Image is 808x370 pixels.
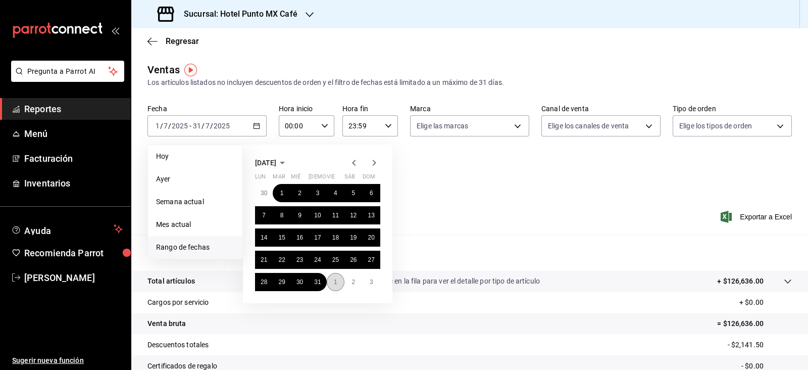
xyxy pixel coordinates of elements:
[291,273,309,291] button: 30 de julio de 2025
[342,105,398,112] label: Hora fin
[327,184,344,202] button: 4 de julio de 2025
[368,234,375,241] abbr: 20 de julio de 2025
[171,122,188,130] input: ----
[344,251,362,269] button: 26 de julio de 2025
[723,211,792,223] span: Exportar a Excel
[717,276,764,287] p: + $126,636.00
[314,256,321,263] abbr: 24 de julio de 2025
[278,234,285,241] abbr: 15 de julio de 2025
[717,318,792,329] p: = $126,636.00
[327,173,335,184] abbr: viernes
[309,184,326,202] button: 3 de julio de 2025
[314,234,321,241] abbr: 17 de julio de 2025
[350,234,357,241] abbr: 19 de julio de 2025
[279,105,334,112] label: Hora inicio
[332,212,339,219] abbr: 11 de julio de 2025
[147,340,209,350] p: Descuentos totales
[344,228,362,247] button: 19 de julio de 2025
[12,355,123,366] span: Sugerir nueva función
[309,251,326,269] button: 24 de julio de 2025
[370,190,373,197] abbr: 6 de julio de 2025
[147,36,199,46] button: Regresar
[24,102,123,116] span: Reportes
[327,251,344,269] button: 25 de julio de 2025
[255,273,273,291] button: 28 de julio de 2025
[363,173,375,184] abbr: domingo
[262,212,266,219] abbr: 7 de julio de 2025
[298,190,301,197] abbr: 2 de julio de 2025
[213,122,230,130] input: ----
[350,256,357,263] abbr: 26 de julio de 2025
[372,276,540,287] p: Da clic en la fila para ver el detalle por tipo de artículo
[368,212,375,219] abbr: 13 de julio de 2025
[273,206,290,224] button: 8 de julio de 2025
[291,206,309,224] button: 9 de julio de 2025
[296,256,303,263] abbr: 23 de julio de 2025
[273,173,285,184] abbr: martes
[291,173,300,184] abbr: miércoles
[261,234,267,241] abbr: 14 de julio de 2025
[410,105,529,112] label: Marca
[24,246,123,260] span: Recomienda Parrot
[147,297,209,308] p: Cargos por servicio
[344,173,355,184] abbr: sábado
[261,190,267,197] abbr: 30 de junio de 2025
[24,176,123,190] span: Inventarios
[156,174,234,184] span: Ayer
[147,247,792,259] p: Resumen
[363,273,380,291] button: 3 de agosto de 2025
[291,251,309,269] button: 23 de julio de 2025
[189,122,191,130] span: -
[147,77,792,88] div: Los artículos listados no incluyen descuentos de orden y el filtro de fechas está limitado a un m...
[344,184,362,202] button: 5 de julio de 2025
[327,206,344,224] button: 11 de julio de 2025
[309,228,326,247] button: 17 de julio de 2025
[314,279,321,286] abbr: 31 de julio de 2025
[368,256,375,263] abbr: 27 de julio de 2025
[363,184,380,202] button: 6 de julio de 2025
[273,184,290,202] button: 1 de julio de 2025
[24,152,123,165] span: Facturación
[280,190,284,197] abbr: 1 de julio de 2025
[156,151,234,162] span: Hoy
[370,279,373,286] abbr: 3 de agosto de 2025
[280,212,284,219] abbr: 8 de julio de 2025
[728,340,792,350] p: - $2,141.50
[363,228,380,247] button: 20 de julio de 2025
[184,64,197,76] img: Tooltip marker
[11,61,124,82] button: Pregunta a Parrot AI
[316,190,320,197] abbr: 3 de julio de 2025
[541,105,661,112] label: Canal de venta
[332,256,339,263] abbr: 25 de julio de 2025
[309,273,326,291] button: 31 de julio de 2025
[147,105,267,112] label: Fecha
[255,206,273,224] button: 7 de julio de 2025
[327,273,344,291] button: 1 de agosto de 2025
[334,279,337,286] abbr: 1 de agosto de 2025
[291,184,309,202] button: 2 de julio de 2025
[296,279,303,286] abbr: 30 de julio de 2025
[176,8,297,20] h3: Sucursal: Hotel Punto MX Café
[255,251,273,269] button: 21 de julio de 2025
[192,122,201,130] input: --
[417,121,468,131] span: Elige las marcas
[548,121,629,131] span: Elige los canales de venta
[7,73,124,84] a: Pregunta a Parrot AI
[111,26,119,34] button: open_drawer_menu
[309,206,326,224] button: 10 de julio de 2025
[261,279,267,286] abbr: 28 de julio de 2025
[156,197,234,207] span: Semana actual
[261,256,267,263] abbr: 21 de julio de 2025
[210,122,213,130] span: /
[332,234,339,241] abbr: 18 de julio de 2025
[255,228,273,247] button: 14 de julio de 2025
[201,122,205,130] span: /
[351,279,355,286] abbr: 2 de agosto de 2025
[314,212,321,219] abbr: 10 de julio de 2025
[278,279,285,286] abbr: 29 de julio de 2025
[273,228,290,247] button: 15 de julio de 2025
[147,318,186,329] p: Venta bruta
[679,121,752,131] span: Elige los tipos de orden
[327,228,344,247] button: 18 de julio de 2025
